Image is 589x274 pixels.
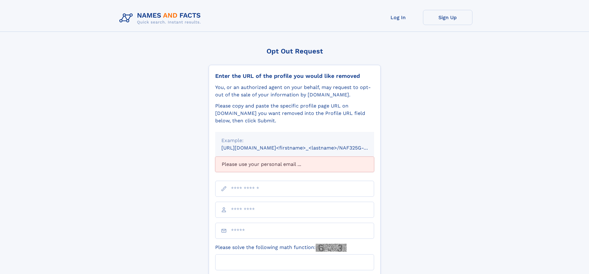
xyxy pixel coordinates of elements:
img: Logo Names and Facts [117,10,206,27]
div: You, or an authorized agent on your behalf, may request to opt-out of the sale of your informatio... [215,84,374,99]
a: Sign Up [423,10,472,25]
div: Please copy and paste the specific profile page URL on [DOMAIN_NAME] you want removed into the Pr... [215,102,374,124]
label: Please solve the following math function: [215,244,347,252]
small: [URL][DOMAIN_NAME]<firstname>_<lastname>/NAF325G-xxxxxxxx [221,145,386,151]
div: Please use your personal email ... [215,157,374,172]
div: Enter the URL of the profile you would like removed [215,73,374,79]
div: Opt Out Request [209,47,381,55]
div: Example: [221,137,368,144]
a: Log In [373,10,423,25]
